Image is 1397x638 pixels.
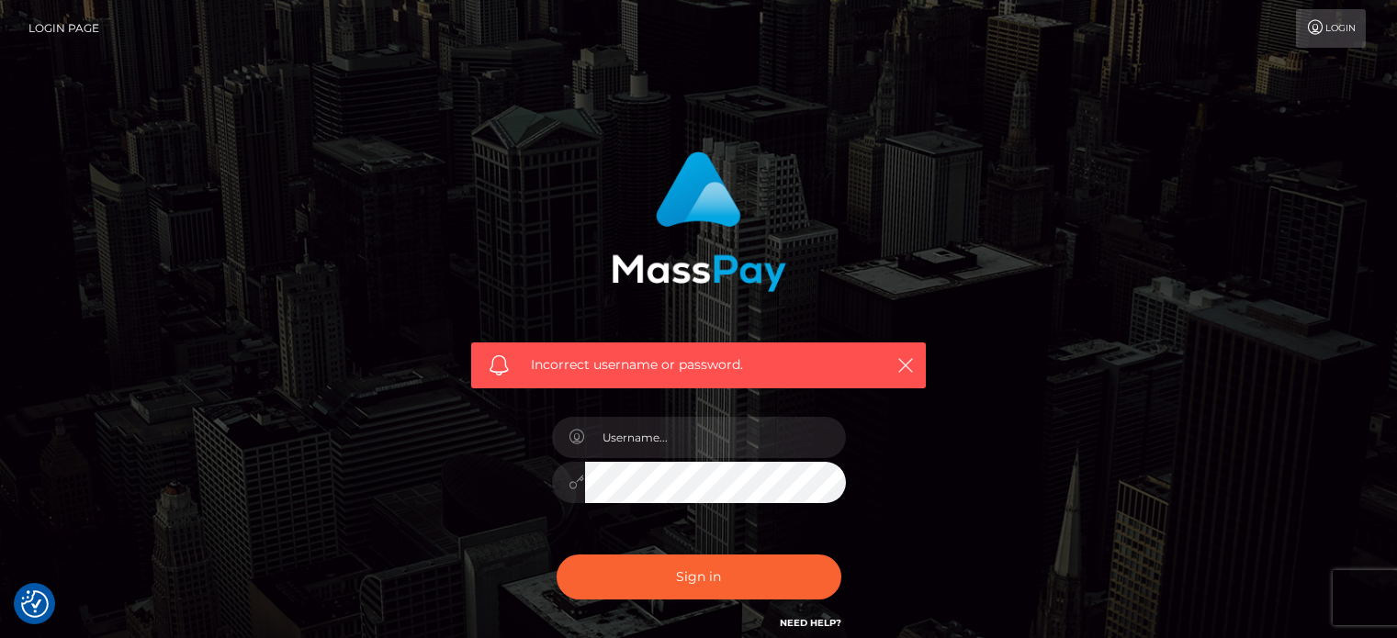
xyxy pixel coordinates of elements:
[21,590,49,618] button: Consent Preferences
[531,355,866,375] span: Incorrect username or password.
[612,151,786,292] img: MassPay Login
[557,554,841,599] button: Sign in
[21,590,49,618] img: Revisit consent button
[585,417,846,458] input: Username...
[780,617,841,629] a: Need Help?
[1296,9,1366,48] a: Login
[28,9,99,48] a: Login Page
